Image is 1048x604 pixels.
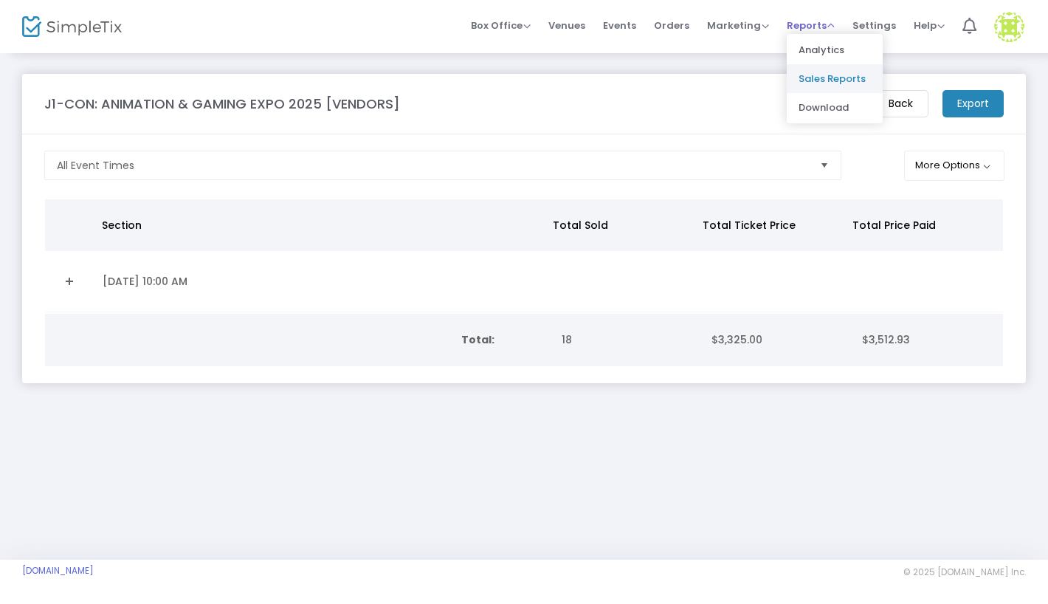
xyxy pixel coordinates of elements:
span: Reports [787,18,835,32]
span: Box Office [471,18,531,32]
li: Download [787,93,883,122]
span: 18 [562,332,572,347]
span: Help [914,18,945,32]
a: [DOMAIN_NAME] [22,565,94,577]
span: © 2025 [DOMAIN_NAME] Inc. [903,566,1026,578]
th: Section [93,199,543,251]
m-panel-title: J1-CON: ANIMATION & GAMING EXPO 2025 [VENDORS] [44,94,400,114]
span: $3,325.00 [711,332,762,347]
button: Select [814,151,835,179]
b: Total: [461,332,494,347]
span: Orders [654,7,689,44]
span: All Event Times [57,158,134,173]
span: Events [603,7,636,44]
a: Expand Details [54,270,85,293]
span: Settings [852,7,896,44]
span: Marketing [707,18,769,32]
th: Total Sold [544,199,694,251]
m-button: Back [873,90,928,117]
td: [DATE] 10:00 AM [94,251,548,312]
span: Total Price Paid [852,218,936,233]
div: Data table [45,199,1003,312]
li: Sales Reports [787,64,883,93]
div: Data table [45,314,1003,366]
span: Total Ticket Price [703,218,796,233]
button: More Options [904,151,1005,181]
span: Venues [548,7,585,44]
span: $3,512.93 [862,332,910,347]
li: Analytics [787,35,883,64]
m-button: Export [942,90,1004,117]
